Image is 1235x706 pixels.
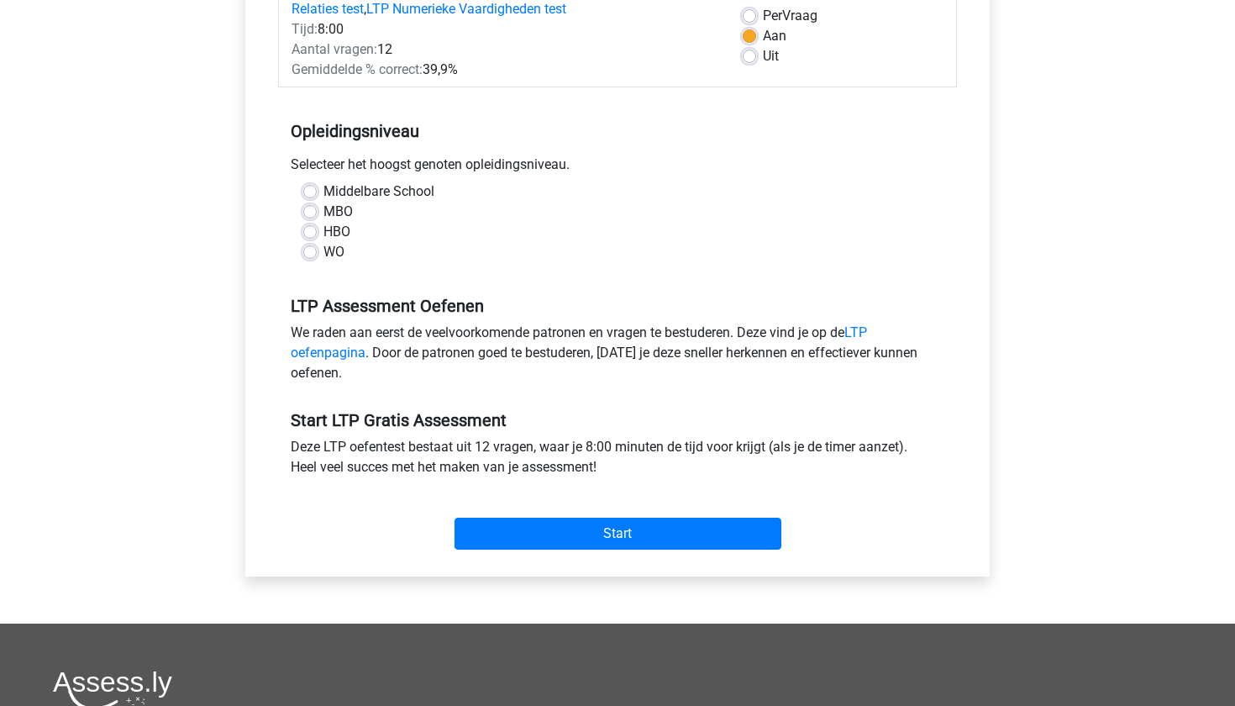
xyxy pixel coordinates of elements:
h5: Start LTP Gratis Assessment [291,410,944,430]
div: We raden aan eerst de veelvoorkomende patronen en vragen te bestuderen. Deze vind je op de . Door... [278,323,957,390]
div: 39,9% [279,60,730,80]
a: LTP Numerieke Vaardigheden test [366,1,566,17]
label: Middelbare School [323,182,434,202]
div: 8:00 [279,19,730,40]
label: Uit [763,46,779,66]
label: WO [323,242,344,262]
h5: Opleidingsniveau [291,114,944,148]
label: HBO [323,222,350,242]
input: Start [455,518,781,550]
label: MBO [323,202,353,222]
span: Aantal vragen: [292,41,377,57]
span: Gemiddelde % correct: [292,61,423,77]
label: Aan [763,26,786,46]
span: Tijd: [292,21,318,37]
span: Per [763,8,782,24]
div: Selecteer het hoogst genoten opleidingsniveau. [278,155,957,182]
div: 12 [279,40,730,60]
div: Deze LTP oefentest bestaat uit 12 vragen, waar je 8:00 minuten de tijd voor krijgt (als je de tim... [278,437,957,484]
h5: LTP Assessment Oefenen [291,296,944,316]
label: Vraag [763,6,817,26]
